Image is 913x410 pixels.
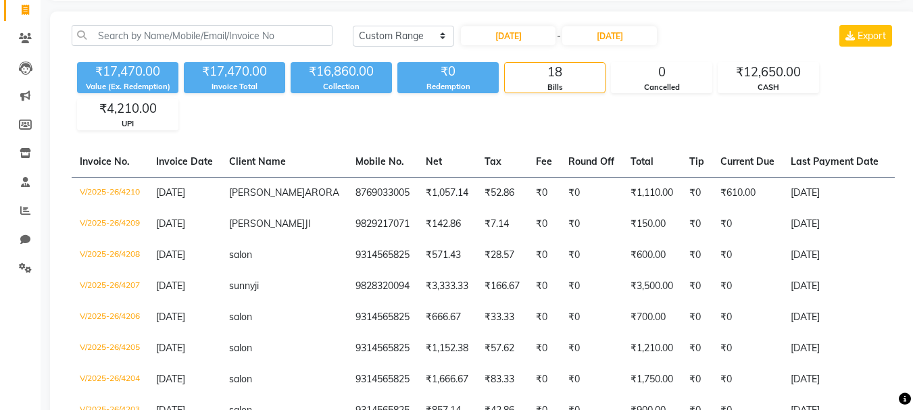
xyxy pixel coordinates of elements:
[305,217,311,230] span: JI
[476,302,528,333] td: ₹33.33
[156,311,185,323] span: [DATE]
[418,240,476,271] td: ₹571.43
[712,302,783,333] td: ₹0
[622,240,681,271] td: ₹600.00
[681,364,712,395] td: ₹0
[418,302,476,333] td: ₹666.67
[505,82,605,93] div: Bills
[783,364,887,395] td: [DATE]
[712,364,783,395] td: ₹0
[560,333,622,364] td: ₹0
[783,209,887,240] td: [DATE]
[681,240,712,271] td: ₹0
[72,25,332,46] input: Search by Name/Mobile/Email/Invoice No
[418,271,476,302] td: ₹3,333.33
[229,186,305,199] span: [PERSON_NAME]
[156,342,185,354] span: [DATE]
[229,217,305,230] span: [PERSON_NAME]
[681,271,712,302] td: ₹0
[229,280,255,292] span: sunny
[80,155,130,168] span: Invoice No.
[78,118,178,130] div: UPI
[77,81,178,93] div: Value (Ex. Redemption)
[560,177,622,209] td: ₹0
[720,155,774,168] span: Current Due
[476,177,528,209] td: ₹52.86
[78,99,178,118] div: ₹4,210.00
[347,333,418,364] td: 9314565825
[681,209,712,240] td: ₹0
[783,177,887,209] td: [DATE]
[528,240,560,271] td: ₹0
[528,333,560,364] td: ₹0
[528,364,560,395] td: ₹0
[858,30,886,42] span: Export
[560,271,622,302] td: ₹0
[505,63,605,82] div: 18
[291,81,392,93] div: Collection
[783,271,887,302] td: [DATE]
[528,302,560,333] td: ₹0
[229,249,252,261] span: salon
[528,177,560,209] td: ₹0
[77,62,178,81] div: ₹17,470.00
[72,302,148,333] td: V/2025-26/4206
[72,177,148,209] td: V/2025-26/4210
[418,333,476,364] td: ₹1,152.38
[622,271,681,302] td: ₹3,500.00
[622,209,681,240] td: ₹150.00
[418,364,476,395] td: ₹1,666.67
[355,155,404,168] span: Mobile No.
[560,240,622,271] td: ₹0
[156,155,213,168] span: Invoice Date
[461,26,556,45] input: Start Date
[712,209,783,240] td: ₹0
[622,177,681,209] td: ₹1,110.00
[681,302,712,333] td: ₹0
[568,155,614,168] span: Round Off
[397,62,499,81] div: ₹0
[783,302,887,333] td: [DATE]
[476,240,528,271] td: ₹28.57
[528,209,560,240] td: ₹0
[612,63,712,82] div: 0
[347,302,418,333] td: 9314565825
[72,271,148,302] td: V/2025-26/4207
[622,364,681,395] td: ₹1,750.00
[783,333,887,364] td: [DATE]
[72,240,148,271] td: V/2025-26/4208
[622,333,681,364] td: ₹1,210.00
[560,209,622,240] td: ₹0
[229,311,252,323] span: salon
[72,333,148,364] td: V/2025-26/4205
[712,177,783,209] td: ₹610.00
[72,364,148,395] td: V/2025-26/4204
[418,177,476,209] td: ₹1,057.14
[712,240,783,271] td: ₹0
[681,333,712,364] td: ₹0
[791,155,879,168] span: Last Payment Date
[718,82,818,93] div: CASH
[476,364,528,395] td: ₹83.33
[397,81,499,93] div: Redemption
[562,26,657,45] input: End Date
[560,364,622,395] td: ₹0
[718,63,818,82] div: ₹12,650.00
[476,333,528,364] td: ₹57.62
[184,62,285,81] div: ₹17,470.00
[839,25,892,47] button: Export
[229,373,252,385] span: salon
[156,249,185,261] span: [DATE]
[156,186,185,199] span: [DATE]
[528,271,560,302] td: ₹0
[689,155,704,168] span: Tip
[712,333,783,364] td: ₹0
[557,29,561,43] span: -
[681,177,712,209] td: ₹0
[712,271,783,302] td: ₹0
[156,280,185,292] span: [DATE]
[184,81,285,93] div: Invoice Total
[560,302,622,333] td: ₹0
[156,373,185,385] span: [DATE]
[485,155,501,168] span: Tax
